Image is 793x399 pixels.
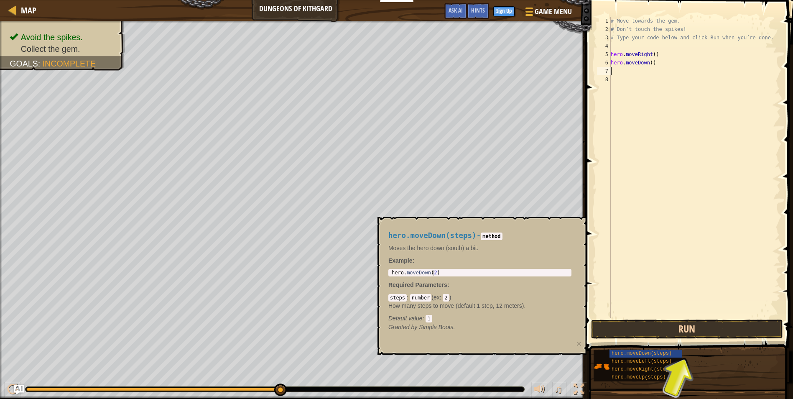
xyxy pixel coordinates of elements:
[597,50,611,59] div: 5
[423,315,426,322] span: :
[612,358,672,364] span: hero.moveLeft(steps)
[591,320,783,339] button: Run
[571,382,587,399] button: Toggle fullscreen
[17,5,36,16] a: Map
[21,44,80,54] span: Collect the gem.
[597,42,611,50] div: 4
[388,232,571,240] h4: -
[612,366,675,372] span: hero.moveRight(steps)
[388,281,447,288] span: Required Parameters
[10,43,116,55] li: Collect the gem.
[531,382,548,399] button: Adjust volume
[10,31,116,43] li: Avoid the spikes.
[388,257,413,264] span: Example
[471,6,485,14] span: Hints
[14,385,24,395] button: Ask AI
[426,315,432,322] code: 1
[597,67,611,75] div: 7
[519,3,577,23] button: Game Menu
[535,6,572,17] span: Game Menu
[388,244,571,252] p: Moves the hero down (south) a bit.
[597,25,611,33] div: 2
[612,350,672,356] span: hero.moveDown(steps)
[388,294,407,302] code: steps
[597,59,611,67] div: 6
[493,6,515,16] button: Sign Up
[552,382,566,399] button: ♫
[4,382,21,399] button: Ctrl + P: Pause
[388,231,477,240] span: hero.moveDown(steps)
[443,294,449,302] code: 2
[449,6,463,14] span: Ask AI
[447,281,449,288] span: :
[388,293,571,322] div: ( )
[388,302,571,310] p: How many steps to move (default 1 step, 12 meters).
[481,233,502,240] code: method
[440,294,443,301] span: :
[444,3,467,19] button: Ask AI
[388,324,455,330] em: Simple Boots.
[554,383,562,396] span: ♫
[576,339,581,348] button: ×
[612,374,666,380] span: hero.moveUp(steps)
[388,315,423,322] span: Default value
[388,324,419,330] span: Granted by
[38,59,43,68] span: :
[410,294,431,302] code: number
[21,33,83,42] span: Avoid the spikes.
[594,358,609,374] img: portrait.png
[10,59,38,68] span: Goals
[597,17,611,25] div: 1
[43,59,96,68] span: Incomplete
[597,75,611,84] div: 8
[388,257,414,264] strong: :
[433,294,440,301] span: ex
[407,294,410,301] span: :
[21,5,36,16] span: Map
[597,33,611,42] div: 3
